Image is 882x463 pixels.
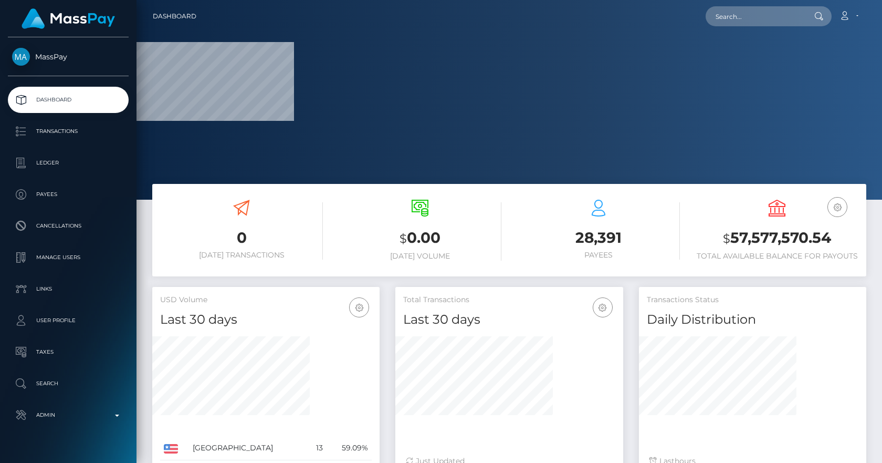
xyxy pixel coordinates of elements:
[12,281,124,297] p: Links
[696,228,858,249] h3: 57,577,570.54
[12,407,124,423] p: Admin
[160,228,323,248] h3: 0
[12,124,124,139] p: Transactions
[8,87,129,113] a: Dashboard
[8,52,129,61] span: MassPay
[327,436,372,460] td: 59.09%
[403,295,615,305] h5: Total Transactions
[8,118,129,145] a: Transactions
[339,252,501,261] h6: [DATE] Volume
[8,371,129,397] a: Search
[164,444,178,454] img: US.png
[22,8,115,29] img: MassPay Logo
[160,311,372,329] h4: Last 30 days
[723,231,730,246] small: $
[339,228,501,249] h3: 0.00
[696,252,858,261] h6: Total Available Balance for Payouts
[153,5,196,27] a: Dashboard
[8,213,129,239] a: Cancellations
[12,218,124,234] p: Cancellations
[517,228,680,248] h3: 28,391
[706,6,804,26] input: Search...
[8,276,129,302] a: Links
[12,313,124,328] p: User Profile
[308,436,327,460] td: 13
[12,376,124,392] p: Search
[8,244,129,271] a: Manage Users
[12,187,124,202] p: Payees
[189,436,307,460] td: [GEOGRAPHIC_DATA]
[647,295,858,305] h5: Transactions Status
[160,295,372,305] h5: USD Volume
[8,307,129,334] a: User Profile
[647,311,858,329] h4: Daily Distribution
[403,311,615,329] h4: Last 30 days
[8,339,129,365] a: Taxes
[8,150,129,176] a: Ledger
[400,231,407,246] small: $
[517,251,680,260] h6: Payees
[160,251,323,260] h6: [DATE] Transactions
[12,92,124,108] p: Dashboard
[12,250,124,265] p: Manage Users
[12,155,124,171] p: Ledger
[8,181,129,208] a: Payees
[12,48,30,66] img: MassPay
[12,344,124,360] p: Taxes
[8,402,129,428] a: Admin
